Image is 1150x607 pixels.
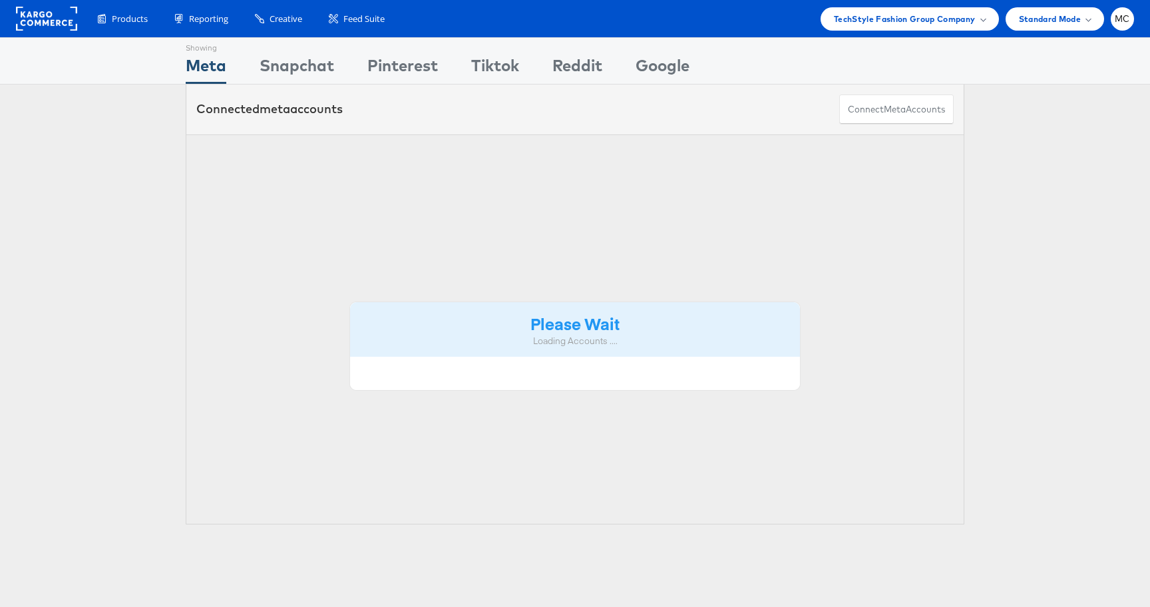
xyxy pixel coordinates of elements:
[270,13,302,25] span: Creative
[186,38,226,54] div: Showing
[834,12,976,26] span: TechStyle Fashion Group Company
[343,13,385,25] span: Feed Suite
[367,54,438,84] div: Pinterest
[360,335,790,347] div: Loading Accounts ....
[260,54,334,84] div: Snapchat
[884,103,906,116] span: meta
[260,101,290,116] span: meta
[552,54,602,84] div: Reddit
[636,54,689,84] div: Google
[1115,15,1130,23] span: MC
[471,54,519,84] div: Tiktok
[112,13,148,25] span: Products
[1019,12,1081,26] span: Standard Mode
[839,95,954,124] button: ConnectmetaAccounts
[530,312,620,334] strong: Please Wait
[196,101,343,118] div: Connected accounts
[189,13,228,25] span: Reporting
[186,54,226,84] div: Meta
